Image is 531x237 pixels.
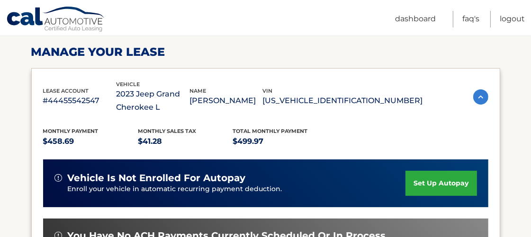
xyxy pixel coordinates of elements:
p: 2023 Jeep Grand Cherokee L [116,88,189,114]
p: [US_VEHICLE_IDENTIFICATION_NUMBER] [263,94,423,107]
span: lease account [43,88,89,94]
span: vehicle is not enrolled for autopay [68,172,246,184]
a: Cal Automotive [6,6,106,34]
p: $458.69 [43,135,138,148]
a: set up autopay [405,171,477,196]
p: Enroll your vehicle in automatic recurring payment deduction. [68,184,406,194]
h2: Manage Your Lease [31,45,500,59]
a: FAQ's [462,11,479,27]
p: [PERSON_NAME] [189,94,263,107]
span: name [189,88,206,94]
span: Monthly Payment [43,128,99,134]
a: Dashboard [395,11,436,27]
p: $41.28 [138,135,233,148]
a: Logout [500,11,525,27]
img: accordion-active.svg [473,89,488,105]
span: Total Monthly Payment [233,128,308,134]
span: vin [263,88,273,94]
img: alert-white.svg [54,174,62,182]
p: #44455542547 [43,94,117,107]
p: $499.97 [233,135,328,148]
span: vehicle [116,81,140,88]
span: Monthly sales Tax [138,128,196,134]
